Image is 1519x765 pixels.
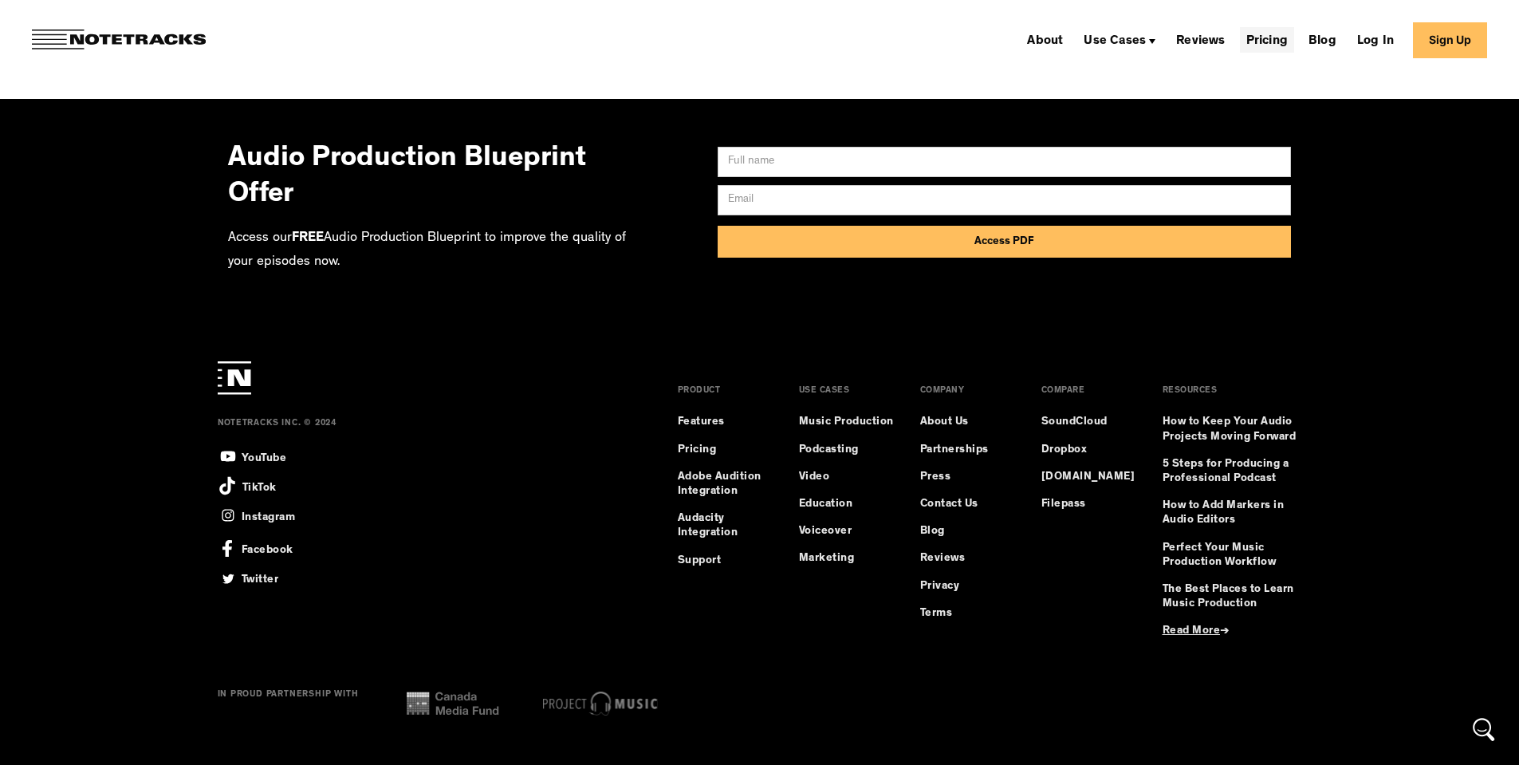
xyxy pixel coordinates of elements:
a: About Us [920,415,969,429]
a: Read More→ [1163,624,1230,638]
div: RESOURCES [1163,387,1218,415]
div: Use Cases [1077,27,1162,53]
a: Podcasting [799,443,859,457]
a: Press [920,470,951,484]
div: NOTETRACKS INC. © 2024 [218,419,610,446]
a: Privacy [920,579,960,593]
a: [DOMAIN_NAME] [1041,470,1135,484]
a: Reviews [920,551,966,566]
div: Use Cases [1084,35,1146,48]
a: 5 Steps for Producing a Professional Podcast [1163,457,1302,486]
a: Perfect Your Music Production Workflow [1163,541,1302,570]
a: Pricing [678,443,717,457]
div: Open Intercom Messenger [1465,711,1503,749]
input: Access PDF [718,226,1292,258]
a: How to Keep Your Audio Projects Moving Forward [1163,415,1302,444]
a: YouTube [218,446,287,467]
div: IN PROUD PARTNERSHIP WITH [218,690,359,717]
a: Voiceover [799,524,852,538]
a: Education [799,497,853,511]
div: USE CASES [799,387,850,415]
img: project music logo [543,692,658,716]
a: Blog [1302,27,1343,53]
div: PRODUCT [678,387,721,415]
a: Partnerships [920,443,989,457]
input: Email [718,185,1292,215]
a: SoundCloud [1041,415,1108,429]
div: Twitter [242,569,279,587]
a: Music Production [799,415,894,429]
a: Marketing [799,551,855,566]
a: Dropbox [1041,443,1088,457]
a: Filepass [1041,497,1086,511]
a: How to Add Markers in Audio Editors [1163,499,1302,527]
a: Audacity Integration [678,511,773,540]
div: COMPARE [1041,387,1085,415]
div: Instagram [242,507,296,525]
a: Blog [920,524,945,538]
a: Reviews [1170,27,1231,53]
a: The Best Places to Learn Music Production [1163,582,1302,611]
a: Terms [920,606,953,621]
a: Support [678,554,722,568]
div: YouTube [242,448,287,466]
a: Instagram [218,505,296,526]
a: Features [678,415,725,429]
div: TikTok [242,477,277,495]
a: Facebook [218,535,293,558]
input: Full name [718,147,1292,177]
p: Access our Audio Production Blueprint to improve the quality of your episodes now. [228,227,638,274]
form: Email Form [718,147,1292,258]
div: Facebook [242,535,293,558]
a: TikTok [218,476,277,495]
span: Read More [1163,625,1221,637]
a: Contact Us [920,497,978,511]
a: Video [799,470,830,484]
img: cana media fund logo [407,692,499,716]
a: Adobe Audition Integration [678,470,773,499]
a: Pricing [1240,27,1294,53]
a: Twitter [218,568,279,589]
div: COMPANY [920,387,965,415]
a: Log In [1351,27,1400,53]
a: Sign Up [1413,22,1487,58]
strong: FREE [292,231,324,245]
a: About [1021,27,1069,53]
h3: Audio Production Blueprint Offer [228,127,638,215]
